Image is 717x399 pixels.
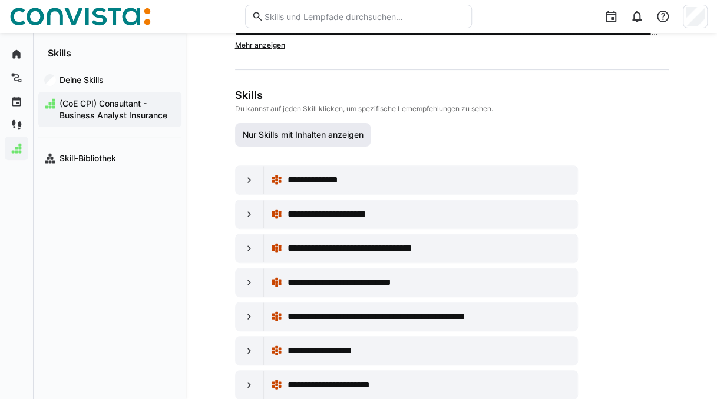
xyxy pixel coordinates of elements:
button: Nur Skills mit Inhalten anzeigen [235,123,371,147]
input: Skills und Lernpfade durchsuchen… [263,11,466,22]
h3: Skills [235,89,647,102]
span: Nur Skills mit Inhalten anzeigen [240,129,365,141]
p: Du kannst auf jeden Skill klicken, um spezifische Lernempfehlungen zu sehen. [235,104,647,114]
span: Mehr anzeigen [235,41,285,49]
span: (CoE CPI) Consultant - Business Analyst Insurance [58,98,176,121]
